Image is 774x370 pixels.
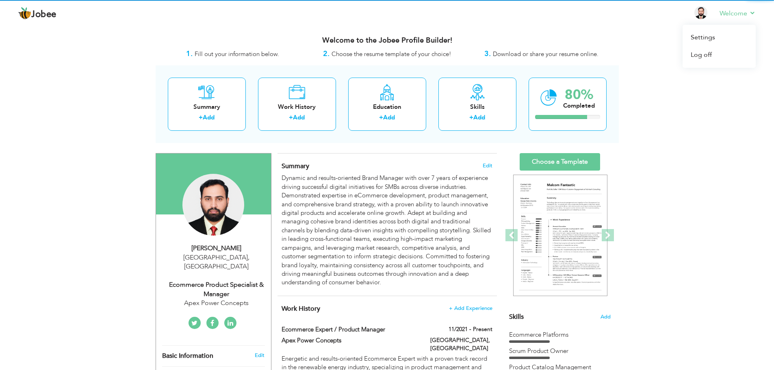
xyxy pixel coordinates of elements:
label: [GEOGRAPHIC_DATA], [GEOGRAPHIC_DATA] [430,336,492,353]
img: Shaukat Aziz [182,174,244,236]
div: 80% [563,88,595,102]
div: [GEOGRAPHIC_DATA] [GEOGRAPHIC_DATA] [162,253,271,272]
label: + [379,113,383,122]
strong: 2. [323,49,330,59]
div: Completed [563,102,595,110]
div: Dynamic and results-oriented Brand Manager with over 7 years of experience driving successful dig... [282,174,492,287]
span: Work History [282,304,320,313]
span: Skills [509,312,524,321]
div: Apex Power Concepts [162,299,271,308]
label: + [469,113,473,122]
a: Add [293,113,305,121]
label: Apex Power Concepts [282,336,418,345]
a: Add [203,113,215,121]
span: Summary [282,162,309,171]
span: Fill out your information below. [195,50,279,58]
div: Ecommerce Platforms [509,331,611,339]
span: + Add Experience [449,305,492,311]
span: , [248,253,249,262]
span: Download or share your resume online. [493,50,598,58]
span: Basic Information [162,353,213,360]
a: Choose a Template [520,153,600,171]
span: Edit [483,163,492,169]
span: Add [601,313,611,321]
h3: Welcome to the Jobee Profile Builder! [156,37,619,45]
a: Add [383,113,395,121]
label: Ecommerce Expert / Product Manager [282,325,418,334]
a: Add [473,113,485,121]
label: 11/2021 - Present [449,325,492,333]
a: Welcome [720,9,756,18]
img: Profile Img [694,6,707,19]
div: Skills [445,103,510,111]
label: + [289,113,293,122]
h4: Adding a summary is a quick and easy way to highlight your experience and interests. [282,162,492,170]
a: Settings [683,29,756,46]
div: Education [355,103,420,111]
div: Summary [174,103,239,111]
div: Ecommerce Product Specialist & Manager [162,280,271,299]
span: Choose the resume template of your choice! [332,50,451,58]
a: Jobee [18,7,56,20]
div: Scrum Product Owner [509,347,611,355]
a: Log off [683,46,756,64]
a: Edit [255,352,265,359]
div: Work History [265,103,330,111]
span: Jobee [31,10,56,19]
strong: 1. [186,49,193,59]
div: [PERSON_NAME] [162,244,271,253]
label: + [199,113,203,122]
strong: 3. [484,49,491,59]
h4: This helps to show the companies you have worked for. [282,305,492,313]
img: jobee.io [18,7,31,20]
